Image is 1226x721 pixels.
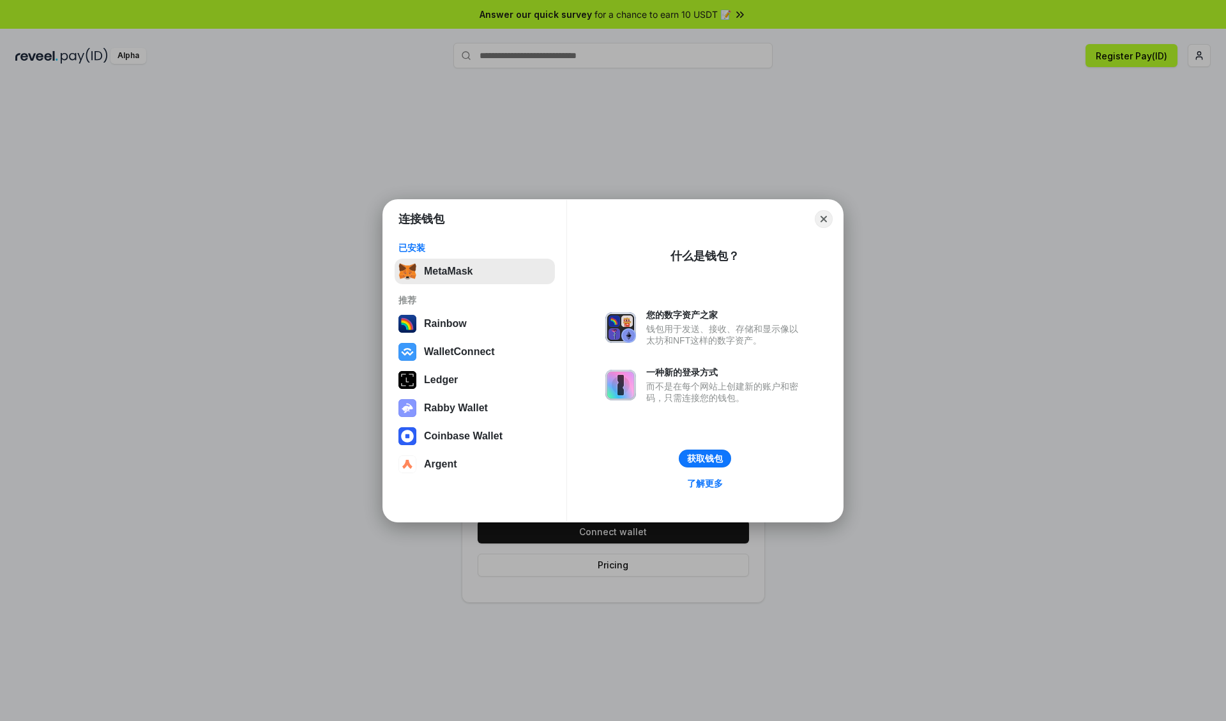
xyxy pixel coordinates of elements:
[670,248,739,264] div: 什么是钱包？
[395,367,555,393] button: Ledger
[815,210,833,228] button: Close
[687,478,723,489] div: 了解更多
[395,423,555,449] button: Coinbase Wallet
[679,450,731,467] button: 获取钱包
[646,367,805,378] div: 一种新的登录方式
[398,427,416,445] img: svg+xml,%3Csvg%20width%3D%2228%22%20height%3D%2228%22%20viewBox%3D%220%200%2028%2028%22%20fill%3D...
[398,315,416,333] img: svg+xml,%3Csvg%20width%3D%22120%22%20height%3D%22120%22%20viewBox%3D%220%200%20120%20120%22%20fil...
[424,374,458,386] div: Ledger
[398,343,416,361] img: svg+xml,%3Csvg%20width%3D%2228%22%20height%3D%2228%22%20viewBox%3D%220%200%2028%2028%22%20fill%3D...
[398,294,551,306] div: 推荐
[398,242,551,254] div: 已安装
[646,323,805,346] div: 钱包用于发送、接收、存储和显示像以太坊和NFT这样的数字资产。
[395,395,555,421] button: Rabby Wallet
[398,262,416,280] img: svg+xml,%3Csvg%20fill%3D%22none%22%20height%3D%2233%22%20viewBox%3D%220%200%2035%2033%22%20width%...
[395,311,555,337] button: Rainbow
[424,346,495,358] div: WalletConnect
[679,475,730,492] a: 了解更多
[398,399,416,417] img: svg+xml,%3Csvg%20xmlns%3D%22http%3A%2F%2Fwww.w3.org%2F2000%2Fsvg%22%20fill%3D%22none%22%20viewBox...
[398,371,416,389] img: svg+xml,%3Csvg%20xmlns%3D%22http%3A%2F%2Fwww.w3.org%2F2000%2Fsvg%22%20width%3D%2228%22%20height%3...
[605,370,636,400] img: svg+xml,%3Csvg%20xmlns%3D%22http%3A%2F%2Fwww.w3.org%2F2000%2Fsvg%22%20fill%3D%22none%22%20viewBox...
[398,455,416,473] img: svg+xml,%3Csvg%20width%3D%2228%22%20height%3D%2228%22%20viewBox%3D%220%200%2028%2028%22%20fill%3D...
[424,459,457,470] div: Argent
[398,211,444,227] h1: 连接钱包
[424,318,467,330] div: Rainbow
[424,266,473,277] div: MetaMask
[646,309,805,321] div: 您的数字资产之家
[395,339,555,365] button: WalletConnect
[424,430,503,442] div: Coinbase Wallet
[424,402,488,414] div: Rabby Wallet
[646,381,805,404] div: 而不是在每个网站上创建新的账户和密码，只需连接您的钱包。
[395,452,555,477] button: Argent
[395,259,555,284] button: MetaMask
[687,453,723,464] div: 获取钱包
[605,312,636,343] img: svg+xml,%3Csvg%20xmlns%3D%22http%3A%2F%2Fwww.w3.org%2F2000%2Fsvg%22%20fill%3D%22none%22%20viewBox...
